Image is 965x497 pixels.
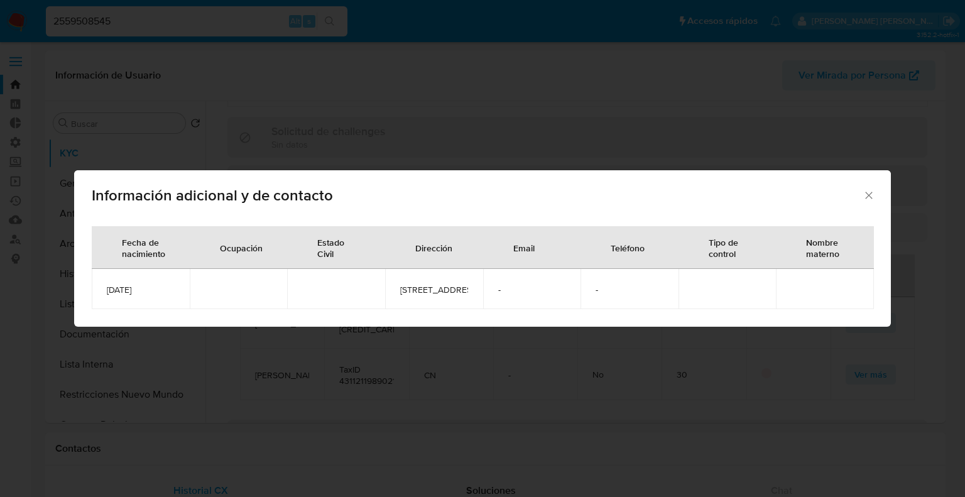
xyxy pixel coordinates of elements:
[596,284,663,295] span: -
[92,188,863,203] span: Información adicional y de contacto
[400,232,467,263] div: Dirección
[596,232,660,263] div: Teléfono
[205,232,278,263] div: Ocupación
[498,284,566,295] span: -
[791,227,859,268] div: Nombre materno
[694,227,761,268] div: Tipo de control
[107,284,175,295] span: [DATE]
[302,227,370,268] div: Estado Civil
[498,232,550,263] div: Email
[107,227,180,268] div: Fecha de nacimiento
[400,284,468,295] span: [STREET_ADDRESS]
[863,189,874,200] button: Cerrar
